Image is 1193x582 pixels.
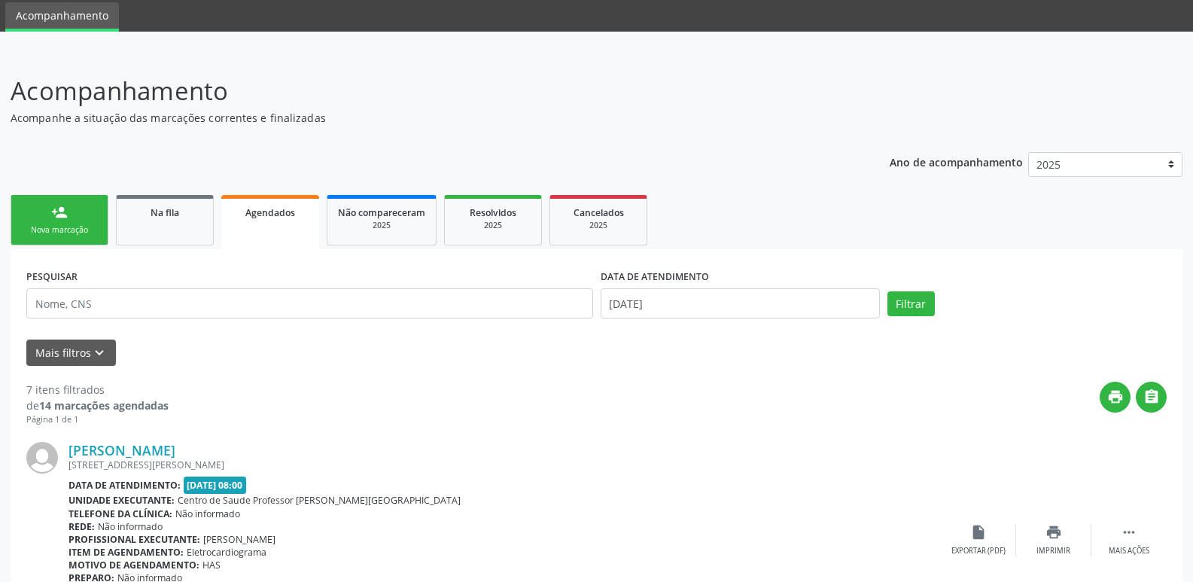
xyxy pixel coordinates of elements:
span: Agendados [245,206,295,219]
span: Resolvidos [470,206,516,219]
strong: 14 marcações agendadas [39,398,169,413]
p: Acompanhe a situação das marcações correntes e finalizadas [11,110,831,126]
span: Não informado [175,507,240,520]
p: Acompanhamento [11,72,831,110]
button:  [1136,382,1167,413]
div: Mais ações [1109,546,1149,556]
div: Nova marcação [22,224,97,236]
div: 2025 [455,220,531,231]
div: 7 itens filtrados [26,382,169,398]
input: Nome, CNS [26,288,593,318]
i: print [1045,524,1062,541]
img: img [26,442,58,474]
div: 2025 [338,220,425,231]
a: [PERSON_NAME] [68,442,175,459]
b: Data de atendimento: [68,479,181,492]
span: Não compareceram [338,206,425,219]
span: Na fila [151,206,179,219]
div: Exportar (PDF) [951,546,1006,556]
div: Imprimir [1036,546,1070,556]
span: Eletrocardiograma [187,546,266,559]
div: de [26,398,169,413]
div: 2025 [561,220,636,231]
button: Mais filtroskeyboard_arrow_down [26,340,116,366]
b: Telefone da clínica: [68,507,172,520]
i: print [1107,389,1124,405]
b: Motivo de agendamento: [68,559,199,571]
i: insert_drive_file [970,524,987,541]
span: Centro de Saude Professor [PERSON_NAME][GEOGRAPHIC_DATA] [178,494,461,507]
b: Item de agendamento: [68,546,184,559]
div: [STREET_ADDRESS][PERSON_NAME] [68,459,941,471]
div: person_add [51,204,68,221]
span: HAS [202,559,221,571]
label: PESQUISAR [26,265,78,288]
span: [DATE] 08:00 [184,477,247,494]
span: [PERSON_NAME] [203,533,275,546]
button: Filtrar [887,291,935,317]
b: Rede: [68,520,95,533]
div: Página 1 de 1 [26,413,169,426]
i: keyboard_arrow_down [91,345,108,361]
label: DATA DE ATENDIMENTO [601,265,709,288]
p: Ano de acompanhamento [890,152,1023,171]
button: print [1100,382,1131,413]
i:  [1121,524,1137,541]
input: Selecione um intervalo [601,288,880,318]
a: Acompanhamento [5,2,119,32]
span: Não informado [98,520,163,533]
span: Cancelados [574,206,624,219]
i:  [1143,389,1160,405]
b: Unidade executante: [68,494,175,507]
b: Profissional executante: [68,533,200,546]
